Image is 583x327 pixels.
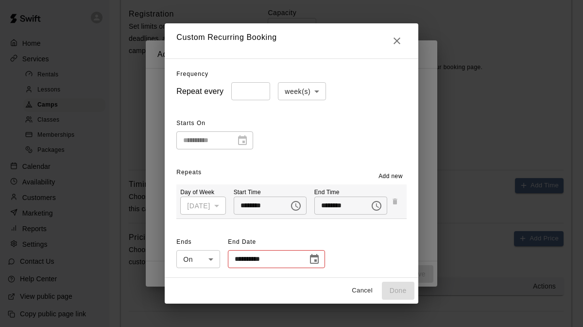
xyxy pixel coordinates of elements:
[176,85,223,98] h6: Repeat every
[176,116,253,131] span: Starts On
[375,169,407,184] button: Add new
[176,71,208,77] span: Frequency
[347,283,378,298] button: Cancel
[180,188,225,197] p: Day of Week
[176,235,220,250] span: Ends
[180,197,225,215] div: [DATE]
[286,196,306,216] button: Choose time, selected time is 6:30 PM
[234,188,307,197] p: Start Time
[387,31,407,51] button: Close
[367,196,386,216] button: Choose time, selected time is 8:00 PM
[165,23,418,58] h2: Custom Recurring Booking
[228,235,325,250] span: End Date
[278,82,326,100] div: week(s)
[176,250,220,268] div: On
[176,169,202,176] span: Repeats
[305,250,324,269] button: Choose date
[378,172,403,182] span: Add new
[314,188,387,197] p: End Time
